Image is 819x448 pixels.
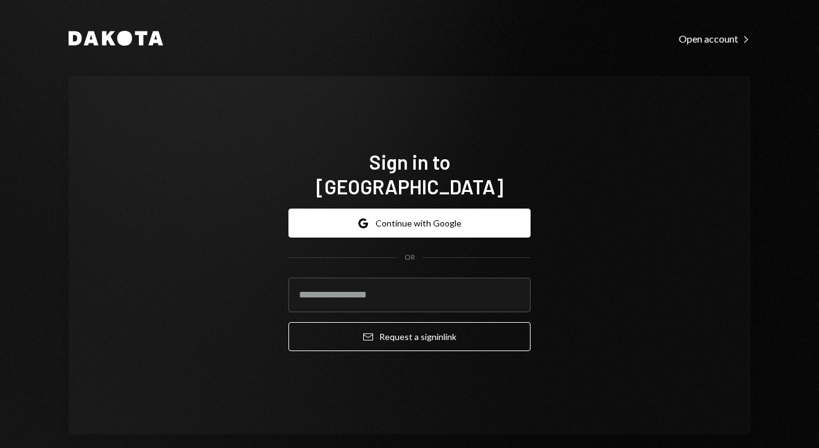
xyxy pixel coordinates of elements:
button: Continue with Google [288,209,531,238]
button: Request a signinlink [288,322,531,351]
h1: Sign in to [GEOGRAPHIC_DATA] [288,149,531,199]
a: Open account [679,31,750,45]
div: OR [405,252,415,263]
div: Open account [679,33,750,45]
